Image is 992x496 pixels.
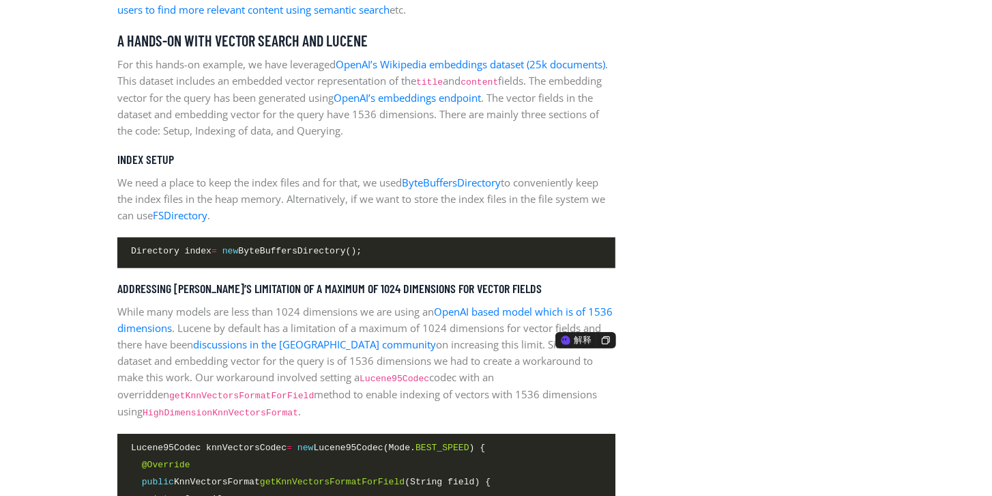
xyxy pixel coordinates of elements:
[117,305,613,335] a: OpenAI based model which is of 1536 dimensions
[415,443,469,453] span: BEST_SPEED
[142,460,190,470] span: @Override
[131,244,362,258] span: Directory index ByteBuffersDirectory();
[461,77,498,87] code: content
[334,91,481,105] a: OpenAI’s embeddings endpoint
[402,176,501,189] a: ByteBuffersDirectory
[142,477,174,487] span: public
[131,475,491,489] span: KnnVectorsFormat (String field) {
[117,31,615,49] h4: A Hands-on with Vector Search and Lucene
[117,174,615,223] p: We need a place to keep the index files and for that, we used to conveniently keep the index file...
[297,443,314,453] span: new
[211,246,217,256] span: =
[287,443,292,453] span: =
[143,408,298,418] code: HighDimensionKnnVectorsFormat
[131,441,485,455] span: Lucene95Codec knnVectorsCodec Lucene95Codec(Mode. ) {
[222,246,239,256] span: new
[416,77,443,87] code: title
[117,303,615,420] p: While many models are less than 1024 dimensions we are using an . Lucene by default has a limitat...
[360,374,429,384] code: Lucene95Codec
[169,391,314,401] code: getKnnVectorsFormatForField
[117,152,615,167] h5: Index Setup
[336,57,605,71] a: OpenAI’s Wikipedia embeddings dataset (25k documents)
[153,208,207,222] a: FSDirectory
[117,56,615,139] p: For this hands-on example, we have leveraged . This dataset includes an embedded vector represent...
[193,337,436,351] a: discussions in the [GEOGRAPHIC_DATA] community
[117,281,615,297] h5: Addressing [PERSON_NAME]’s limitation of a maximum of 1024 dimensions for vector fields
[260,477,405,487] span: getKnnVectorsFormatForField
